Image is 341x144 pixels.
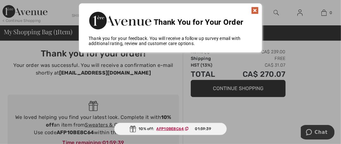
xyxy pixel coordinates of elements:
[130,126,136,132] img: Gift.svg
[154,18,243,27] span: Thank You for Your Order
[157,127,184,131] ins: AFP10BE8C64
[79,36,262,46] div: Thank you for your feedback. You will receive a follow up survey email with additional rating, re...
[114,123,227,135] div: 10% off:
[195,126,211,132] span: 01:59:39
[89,10,152,31] img: Thank You for Your Order
[14,4,27,10] span: Chat
[251,7,259,14] img: x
